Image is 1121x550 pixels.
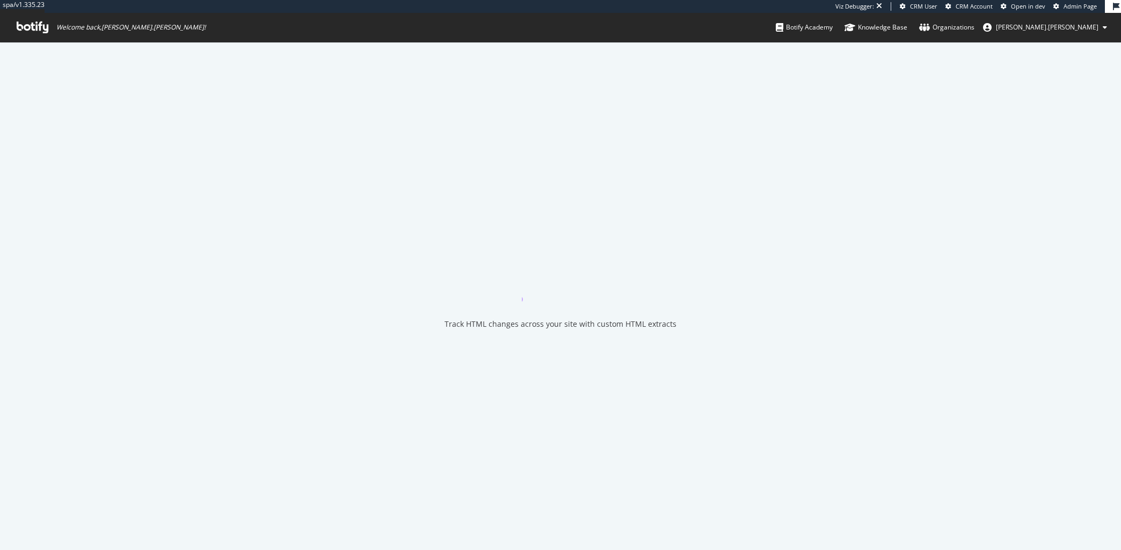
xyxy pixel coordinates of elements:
[1064,2,1097,10] span: Admin Page
[445,319,676,329] div: Track HTML changes across your site with custom HTML extracts
[945,2,993,11] a: CRM Account
[974,19,1116,36] button: [PERSON_NAME].[PERSON_NAME]
[56,23,206,32] span: Welcome back, [PERSON_NAME].[PERSON_NAME] !
[845,22,907,33] div: Knowledge Base
[1011,2,1045,10] span: Open in dev
[1053,2,1097,11] a: Admin Page
[522,263,599,302] div: animation
[1001,2,1045,11] a: Open in dev
[835,2,874,11] div: Viz Debugger:
[956,2,993,10] span: CRM Account
[910,2,937,10] span: CRM User
[996,23,1098,32] span: alex.johnson
[776,22,833,33] div: Botify Academy
[776,13,833,42] a: Botify Academy
[900,2,937,11] a: CRM User
[919,13,974,42] a: Organizations
[919,22,974,33] div: Organizations
[845,13,907,42] a: Knowledge Base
